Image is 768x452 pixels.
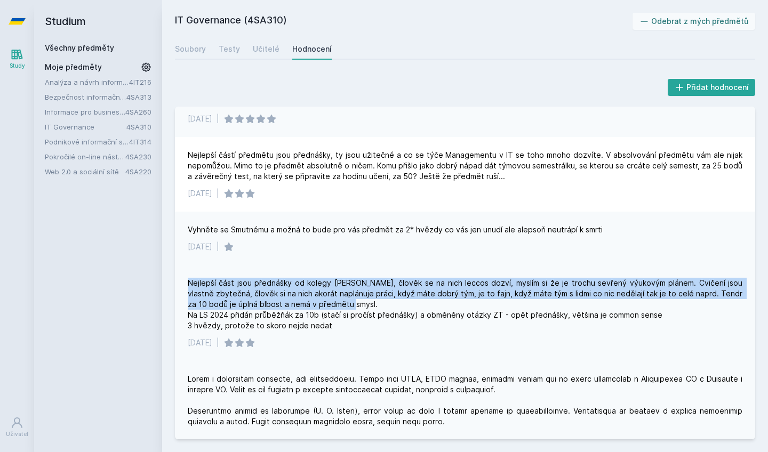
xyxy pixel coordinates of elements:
a: Bezpečnost informačních systémů [45,92,126,102]
a: Hodnocení [292,38,332,60]
div: [DATE] [188,337,212,348]
a: 4SA313 [126,93,151,101]
a: 4IT216 [129,78,151,86]
a: Uživatel [2,411,32,443]
a: Soubory [175,38,206,60]
div: Nejlepší částí předmětu jsou přednášky, ty jsou užitečné a co se týče Managementu v IT se toho mn... [188,150,742,182]
a: Všechny předměty [45,43,114,52]
div: Uživatel [6,430,28,438]
a: 4SA230 [125,152,151,161]
a: 4SA310 [126,123,151,131]
a: Pokročilé on-line nástroje pro analýzu a zpracování informací [45,151,125,162]
div: Testy [219,44,240,54]
div: | [217,241,219,252]
div: Hodnocení [292,44,332,54]
div: [DATE] [188,114,212,124]
h2: IT Governance (4SA310) [175,13,633,30]
a: Web 2.0 a sociální sítě [45,166,125,177]
a: Testy [219,38,240,60]
div: Soubory [175,44,206,54]
div: | [217,337,219,348]
div: Učitelé [253,44,279,54]
a: Analýza a návrh informačních systémů [45,77,129,87]
a: 4IT314 [129,138,151,146]
button: Odebrat z mých předmětů [633,13,756,30]
a: IT Governance [45,122,126,132]
div: [DATE] [188,188,212,199]
a: Podnikové informační systémy [45,136,129,147]
div: [DATE] [188,241,212,252]
div: Study [10,62,25,70]
div: | [217,114,219,124]
div: | [217,188,219,199]
button: Přidat hodnocení [668,79,756,96]
span: Moje předměty [45,62,102,72]
a: Učitelé [253,38,279,60]
a: Informace pro business (v angličtině) [45,107,125,117]
a: 4SA260 [125,108,151,116]
a: Study [2,43,32,75]
div: Nejlepší část jsou přednášky od kolegy [PERSON_NAME], člověk se na nich leccos dozví, myslím si ž... [188,278,742,331]
a: 4SA220 [125,167,151,176]
div: Vyhněte se Smutnému a možná to bude pro vás předmět za 2* hvězdy co vás jen unudí ale alepsoň neu... [188,224,603,235]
